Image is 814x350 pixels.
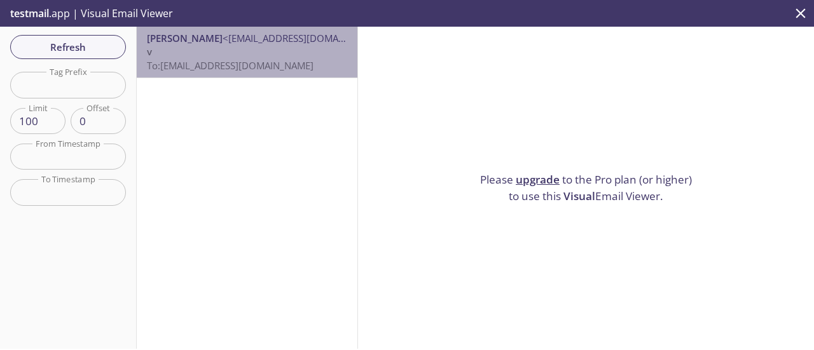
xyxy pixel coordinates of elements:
[223,32,387,44] span: <[EMAIL_ADDRESS][DOMAIN_NAME]>
[147,45,152,58] span: v
[147,32,223,44] span: [PERSON_NAME]
[475,172,698,204] p: Please to the Pro plan (or higher) to use this Email Viewer.
[563,189,595,203] span: Visual
[147,59,314,72] span: To: [EMAIL_ADDRESS][DOMAIN_NAME]
[137,27,357,78] nav: emails
[10,35,126,59] button: Refresh
[10,6,49,20] span: testmail
[20,39,116,55] span: Refresh
[137,27,357,77] div: [PERSON_NAME]<[EMAIL_ADDRESS][DOMAIN_NAME]>vTo:[EMAIL_ADDRESS][DOMAIN_NAME]
[516,172,560,187] a: upgrade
